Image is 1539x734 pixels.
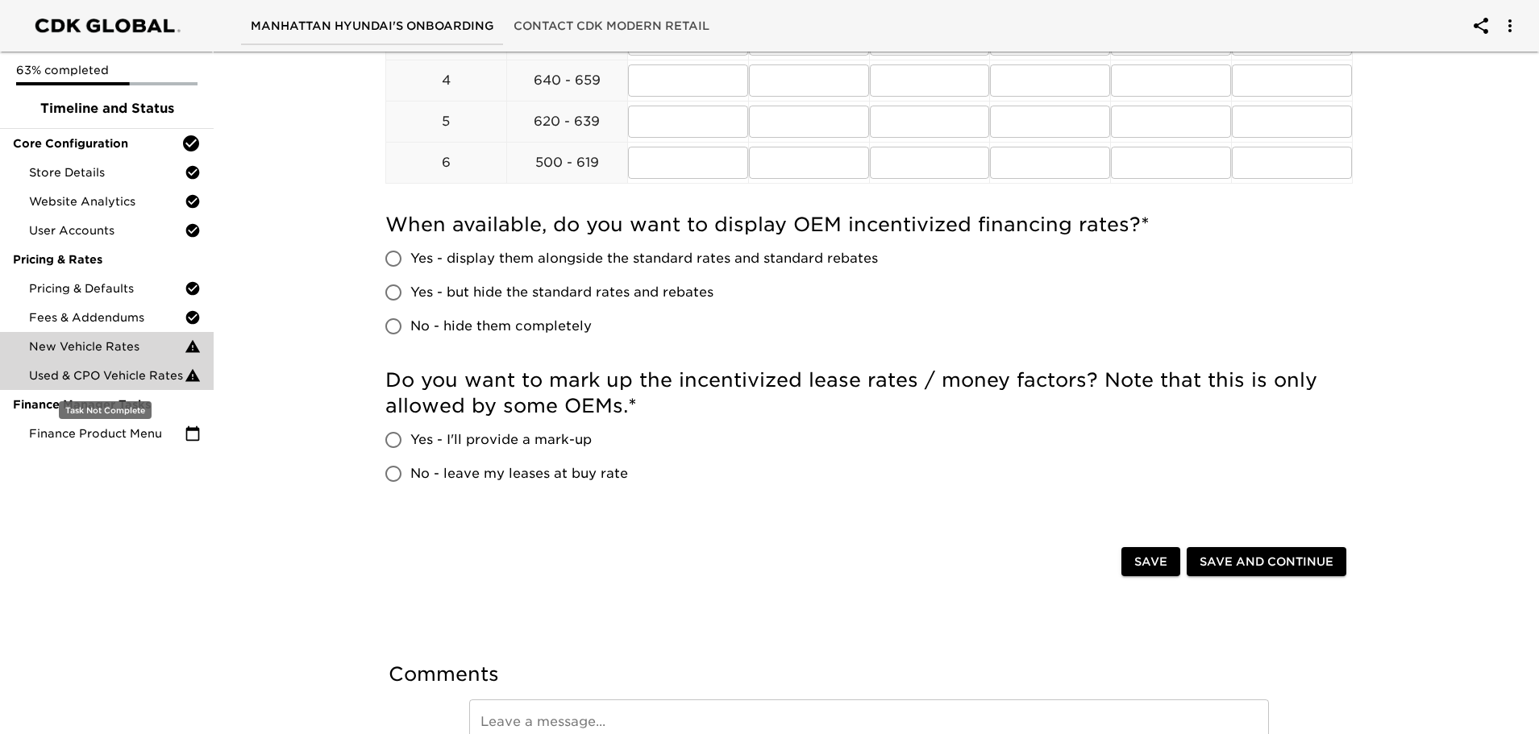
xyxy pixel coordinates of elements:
button: Save and Continue [1187,547,1346,577]
span: Yes - I'll provide a mark-up [410,430,592,450]
span: Save [1134,552,1167,572]
button: Save [1121,547,1180,577]
span: Manhattan Hyundai's Onboarding [251,16,494,36]
span: Store Details [29,164,185,180]
span: Finance Product Menu [29,425,185,442]
span: Timeline and Status [13,99,201,118]
span: Fees & Addendums [29,309,185,326]
p: 6 [386,153,506,172]
span: Pricing & Defaults [29,280,185,297]
span: Pricing & Rates [13,251,201,267]
button: account of current user [1462,6,1500,45]
span: Website Analytics [29,193,185,209]
p: 63% completed [16,62,198,78]
p: 4 [386,71,506,90]
button: account of current user [1491,6,1529,45]
span: No - leave my leases at buy rate [410,464,628,483]
span: Used & CPO Vehicle Rates [29,367,185,384]
span: Contact CDK Modern Retail [514,16,709,36]
p: 620 - 639 [507,112,627,131]
span: Yes - display them alongside the standard rates and standard rebates [410,249,878,268]
span: New Vehicle Rates [29,338,185,355]
p: 640 - 659 [507,71,627,90]
h5: Do you want to mark up the incentivized lease rates / money factors? Note that this is only allow... [385,367,1353,419]
span: No - hide them completely [410,317,592,336]
span: User Accounts [29,222,185,238]
span: Core Configuration [13,135,181,151]
span: Finance Manager Tasks [13,396,201,413]
p: 5 [386,112,506,131]
p: 500 - 619 [507,153,627,172]
span: Save and Continue [1200,552,1333,572]
span: Yes - but hide the standard rates and rebates [410,283,713,302]
h5: Comments [389,661,1350,687]
h5: When available, do you want to display OEM incentivized financing rates? [385,212,1353,238]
